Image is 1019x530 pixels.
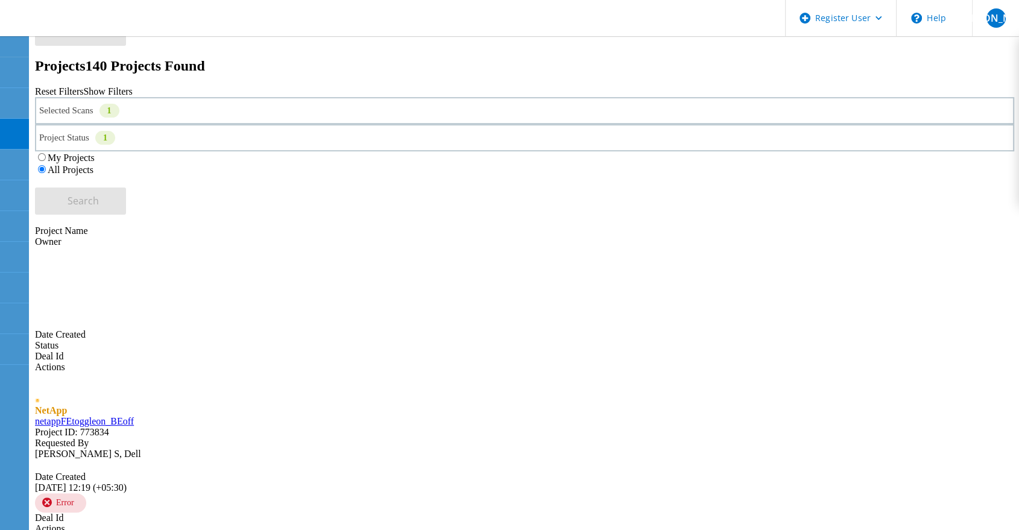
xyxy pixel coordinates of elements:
[35,405,67,415] span: NetApp
[99,104,119,118] div: 1
[35,416,134,426] a: netappFEtoggleon_BEoff
[35,438,1014,459] div: [PERSON_NAME] S, Dell
[35,236,1014,247] div: Owner
[95,131,115,145] div: 1
[35,427,109,437] span: Project ID: 773834
[35,472,1014,493] div: [DATE] 12:19 (+05:30)
[35,124,1014,151] div: Project Status
[35,247,1014,340] div: Date Created
[35,438,1014,449] div: Requested By
[35,362,1014,373] div: Actions
[35,513,1014,523] div: Deal Id
[911,13,922,24] svg: \n
[48,165,93,175] label: All Projects
[48,153,95,163] label: My Projects
[68,194,99,207] span: Search
[35,340,1014,351] div: Status
[35,97,1014,124] div: Selected Scans
[35,188,126,215] button: Search
[35,58,86,74] b: Projects
[35,472,1014,482] div: Date Created
[35,226,1014,236] div: Project Name
[83,86,132,96] a: Show Filters
[35,351,1014,362] div: Deal Id
[12,24,142,34] a: Live Optics Dashboard
[35,493,86,513] div: Error
[35,86,83,96] a: Reset Filters
[86,58,205,74] span: 140 Projects Found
